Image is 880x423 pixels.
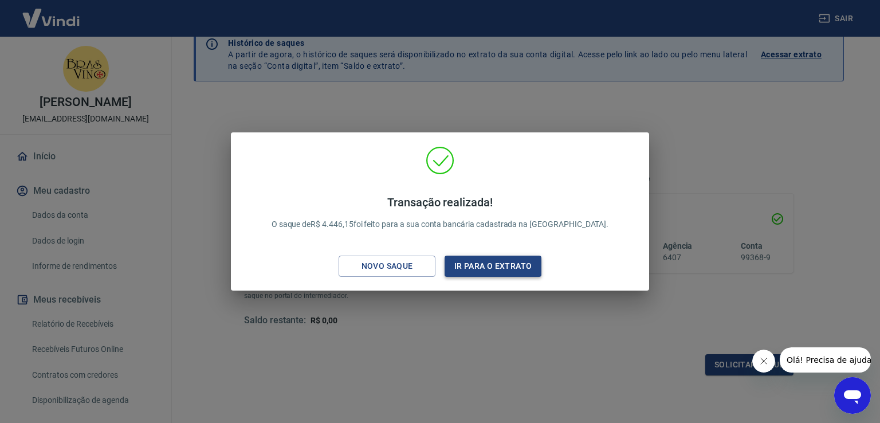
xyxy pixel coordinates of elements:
button: Ir para o extrato [445,256,541,277]
iframe: Botão para abrir a janela de mensagens [834,377,871,414]
h4: Transação realizada! [272,195,609,209]
span: Olá! Precisa de ajuda? [7,8,96,17]
iframe: Mensagem da empresa [780,347,871,373]
button: Novo saque [339,256,435,277]
iframe: Fechar mensagem [752,350,775,373]
p: O saque de R$ 4.446,15 foi feito para a sua conta bancária cadastrada na [GEOGRAPHIC_DATA]. [272,195,609,230]
div: Novo saque [348,259,427,273]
